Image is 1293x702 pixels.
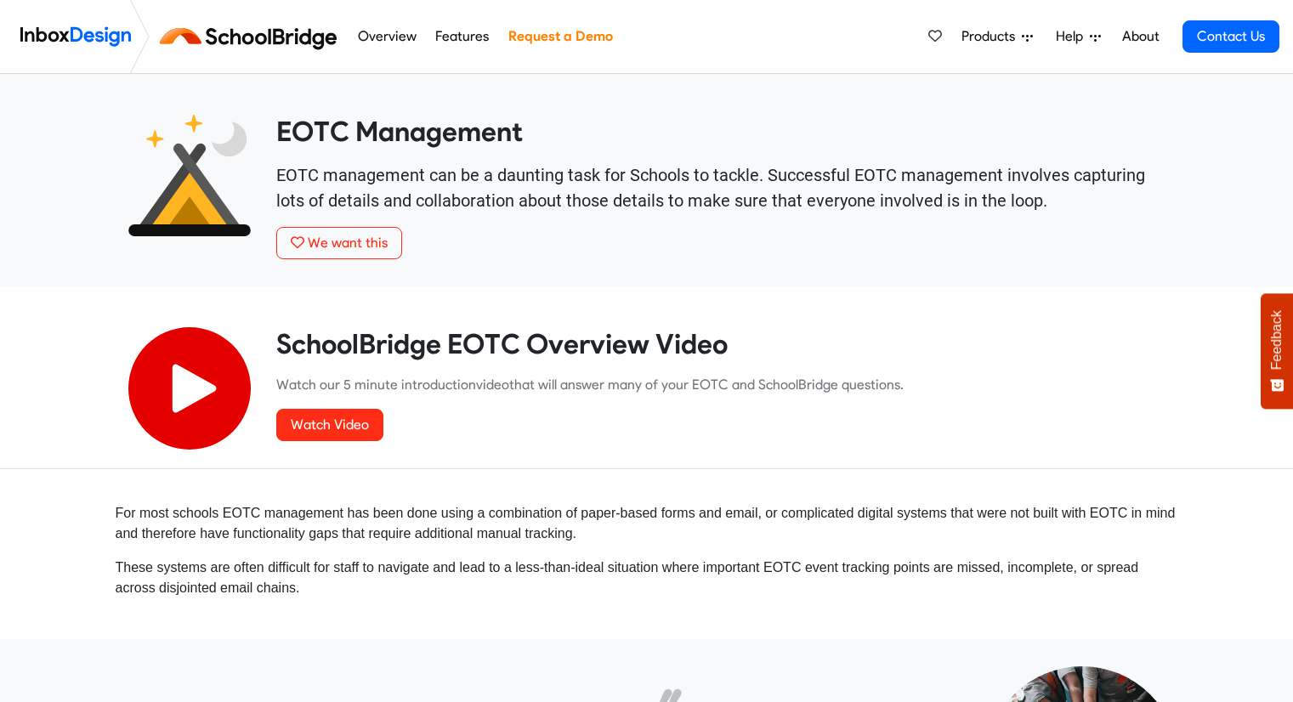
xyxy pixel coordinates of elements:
[276,327,1165,361] heading: SchoolBridge EOTC Overview Video
[476,376,509,393] a: video
[1182,20,1279,53] a: Contact Us
[503,20,617,54] a: Request a Demo
[156,16,348,57] img: schoolbridge logo
[1056,26,1090,47] span: Help
[276,227,402,259] button: We want this
[308,235,388,251] span: We want this
[116,558,1178,598] p: These systems are often difficult for staff to navigate and lead to a less-than-ideal situation w...
[1117,20,1164,54] a: About
[431,20,494,54] a: Features
[955,20,1040,54] a: Products
[276,115,1165,149] heading: EOTC Management
[116,503,1178,544] p: For most schools EOTC management has been done using a combination of paper-based forms and email...
[276,375,1165,395] p: Watch our 5 minute introduction that will answer many of your EOTC and SchoolBridge questions.
[1049,20,1108,54] a: Help
[128,115,251,237] img: 2022_01_25_icon_eonz.svg
[276,162,1165,213] p: EOTC management can be a daunting task for Schools to tackle. Successful EOTC management involves...
[1269,310,1284,370] span: Feedback
[961,26,1022,47] span: Products
[353,20,421,54] a: Overview
[276,409,383,441] a: Watch Video
[1261,293,1293,409] button: Feedback - Show survey
[128,327,251,450] img: 2022_07_11_icon_video_playback.svg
